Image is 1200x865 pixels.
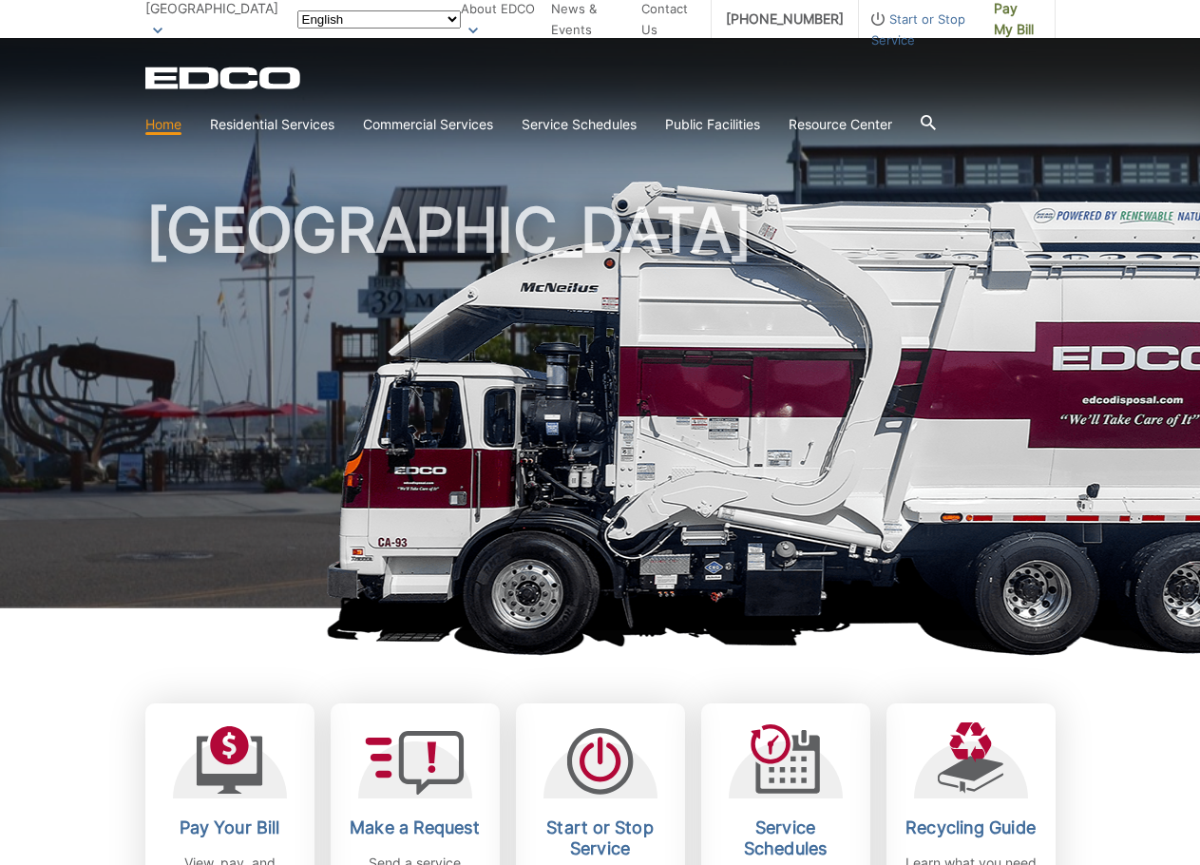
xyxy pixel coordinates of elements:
h2: Recycling Guide [901,817,1041,838]
a: Public Facilities [665,114,760,135]
a: Service Schedules [522,114,637,135]
h1: [GEOGRAPHIC_DATA] [145,200,1056,617]
a: Home [145,114,181,135]
h2: Pay Your Bill [160,817,300,838]
h2: Start or Stop Service [530,817,671,859]
a: Resource Center [789,114,892,135]
a: EDCD logo. Return to the homepage. [145,67,303,89]
h2: Make a Request [345,817,486,838]
select: Select a language [297,10,461,29]
a: Residential Services [210,114,334,135]
h2: Service Schedules [715,817,856,859]
a: Commercial Services [363,114,493,135]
